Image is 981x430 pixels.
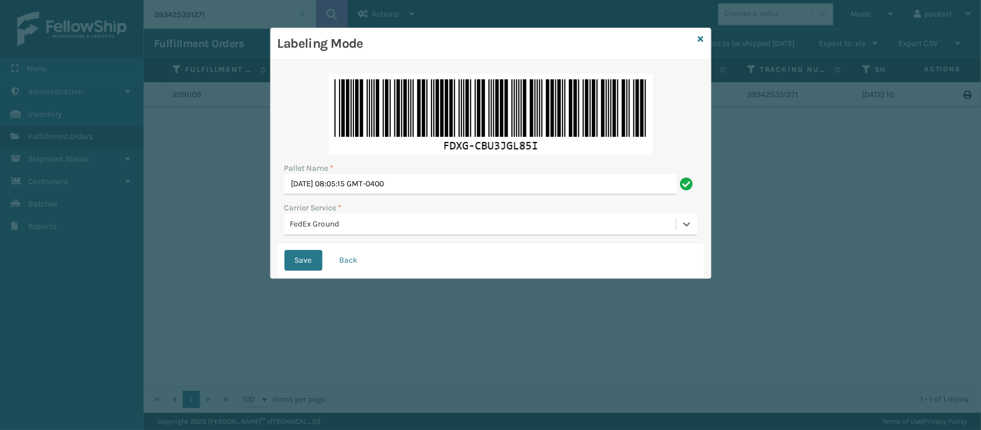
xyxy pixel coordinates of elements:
h3: Labeling Mode [278,35,694,52]
div: FedEx Ground [290,218,677,231]
img: AqYXdwAAAAZJREFUAwBYBzhbVrJuIQAAAABJRU5ErkJggg== [329,74,653,155]
label: Carrier Service [284,202,342,214]
label: Pallet Name [284,162,334,174]
button: Save [284,250,322,271]
button: Back [329,250,368,271]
